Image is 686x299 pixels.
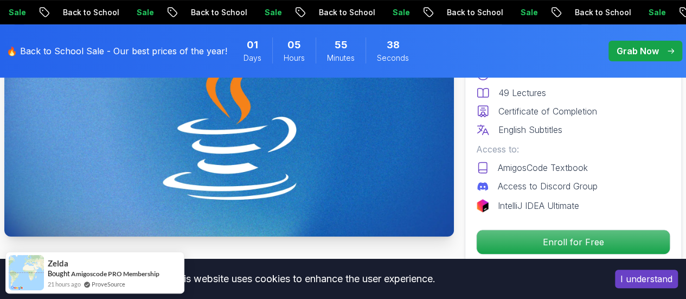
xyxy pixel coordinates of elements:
[7,44,227,58] p: 🔥 Back to School Sale - Our best prices of the year!
[498,180,598,193] p: Access to Discord Group
[617,44,659,58] p: Grab Now
[476,230,670,255] button: Enroll for Free
[4,252,364,273] h1: Java for Beginners
[498,86,546,99] p: 49 Lectures
[377,53,409,63] span: Seconds
[287,37,301,53] span: 5 Hours
[476,199,489,212] img: jetbrains logo
[566,7,639,18] p: Back to School
[511,7,546,18] p: Sale
[639,7,674,18] p: Sale
[498,105,597,118] p: Certificate of Completion
[498,123,562,136] p: English Subtitles
[498,161,588,174] p: AmigosCode Textbook
[615,270,678,288] button: Accept cookies
[9,255,44,290] img: provesource social proof notification image
[243,53,261,63] span: Days
[438,7,511,18] p: Back to School
[387,37,400,53] span: 38 Seconds
[48,259,68,268] span: Zelda
[255,7,290,18] p: Sale
[127,7,162,18] p: Sale
[71,270,159,278] a: Amigoscode PRO Membership
[8,267,599,291] div: This website uses cookies to enhance the user experience.
[48,279,81,289] span: 21 hours ago
[383,7,418,18] p: Sale
[92,279,125,289] a: ProveSource
[476,143,670,156] p: Access to:
[247,37,258,53] span: 1 Days
[310,7,383,18] p: Back to School
[327,53,355,63] span: Minutes
[335,37,348,53] span: 55 Minutes
[48,269,70,278] span: Bought
[284,53,305,63] span: Hours
[498,199,579,212] p: IntelliJ IDEA Ultimate
[182,7,255,18] p: Back to School
[477,230,670,254] p: Enroll for Free
[54,7,127,18] p: Back to School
